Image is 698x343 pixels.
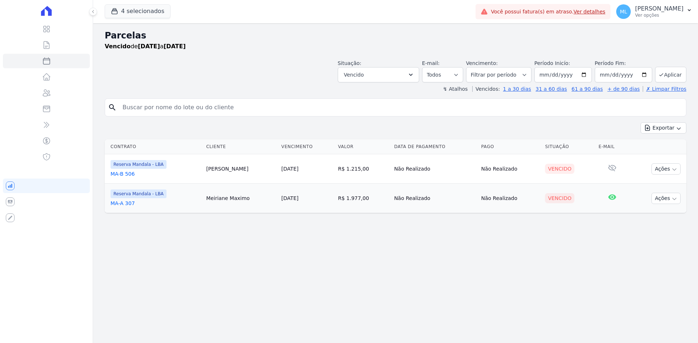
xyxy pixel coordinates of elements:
label: ↯ Atalhos [443,86,468,92]
th: Vencimento [278,139,335,154]
a: Ver detalhes [574,9,606,15]
td: Não Realizado [478,184,542,213]
td: Não Realizado [391,154,478,184]
strong: Vencido [105,43,131,50]
th: Situação [542,139,595,154]
th: Valor [335,139,391,154]
label: Vencimento: [466,60,498,66]
a: [DATE] [281,166,298,172]
span: Vencido [344,70,364,79]
td: Não Realizado [478,154,542,184]
td: R$ 1.977,00 [335,184,391,213]
th: Data de Pagamento [391,139,478,154]
td: Não Realizado [391,184,478,213]
a: MA-B 506 [111,170,200,177]
button: Ações [651,163,681,175]
a: + de 90 dias [607,86,640,92]
p: Ver opções [635,12,683,18]
span: Você possui fatura(s) em atraso. [491,8,605,16]
button: Aplicar [655,67,686,82]
label: Período Inicío: [534,60,570,66]
span: Reserva Mandala - LBA [111,160,167,169]
div: Vencido [545,164,574,174]
td: [PERSON_NAME] [203,154,278,184]
button: Ações [651,193,681,204]
span: ML [620,9,627,14]
label: Vencidos: [472,86,500,92]
a: MA-A 307 [111,200,200,207]
label: Situação: [338,60,361,66]
a: [DATE] [281,195,298,201]
th: E-mail [596,139,629,154]
button: 4 selecionados [105,4,171,18]
a: 1 a 30 dias [503,86,531,92]
a: 31 a 60 dias [535,86,567,92]
div: Vencido [545,193,574,203]
p: [PERSON_NAME] [635,5,683,12]
th: Cliente [203,139,278,154]
a: 61 a 90 dias [571,86,603,92]
td: R$ 1.215,00 [335,154,391,184]
strong: [DATE] [138,43,160,50]
input: Buscar por nome do lote ou do cliente [118,100,683,115]
button: Vencido [338,67,419,82]
span: Reserva Mandala - LBA [111,189,167,198]
label: Período Fim: [595,60,652,67]
th: Contrato [105,139,203,154]
i: search [108,103,117,112]
h2: Parcelas [105,29,686,42]
td: Meiriane Maximo [203,184,278,213]
button: ML [PERSON_NAME] Ver opções [610,1,698,22]
label: E-mail: [422,60,440,66]
p: de a [105,42,186,51]
a: ✗ Limpar Filtros [643,86,686,92]
strong: [DATE] [164,43,186,50]
th: Pago [478,139,542,154]
button: Exportar [641,122,686,134]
